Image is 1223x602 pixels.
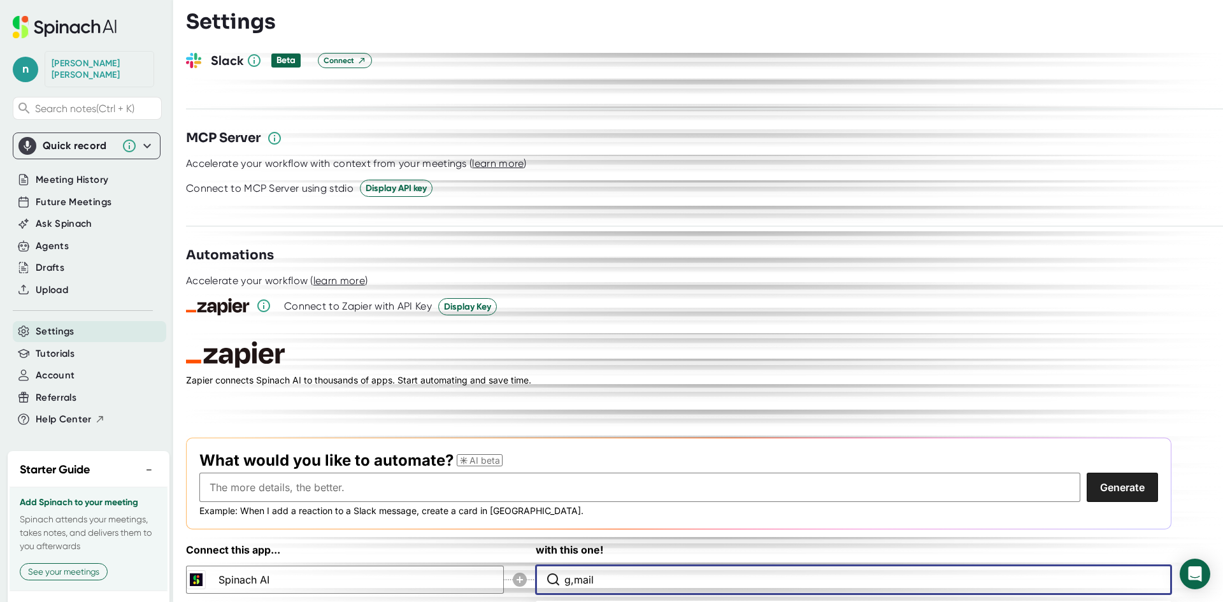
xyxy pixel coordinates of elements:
span: n [13,57,38,82]
span: learn more [313,275,365,287]
button: Account [36,368,75,383]
h3: Settings [186,10,276,34]
button: Meeting History [36,173,108,187]
div: Nancy Figueroa [52,58,147,80]
p: Spinach attends your meetings, takes notes, and delivers them to you afterwards [20,513,157,553]
button: Agents [36,239,69,254]
div: Connect to Zapier with API Key [284,300,432,313]
button: − [141,461,157,479]
h2: Starter Guide [20,461,90,478]
div: Beta [276,55,296,66]
button: Drafts [36,261,64,275]
h3: Automations [186,246,274,265]
div: Quick record [43,140,115,152]
span: Connect [324,55,366,66]
button: Ask Spinach [36,217,92,231]
button: Referrals [36,391,76,405]
div: Accelerate your workflow with context from your meetings ( ) [186,157,527,170]
span: Display Key [444,300,491,313]
h3: Add Spinach to your meeting [20,498,157,508]
div: Open Intercom Messenger [1180,559,1210,589]
span: Search notes (Ctrl + K) [35,103,158,115]
div: Quick record [18,133,155,159]
h3: MCP Server [186,129,261,148]
div: Accelerate your workflow ( ) [186,275,368,287]
div: Connect to MCP Server using stdio [186,182,354,195]
button: Display API key [360,180,433,197]
span: Help Center [36,412,92,427]
button: Upload [36,283,68,297]
button: Settings [36,324,75,339]
span: learn more [472,157,524,169]
button: Future Meetings [36,195,111,210]
button: See your meetings [20,563,108,580]
button: Display Key [438,298,497,315]
button: Help Center [36,412,105,427]
button: Connect [318,53,372,68]
h3: Slack [211,51,308,70]
span: Display API key [366,182,427,195]
button: Tutorials [36,347,75,361]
